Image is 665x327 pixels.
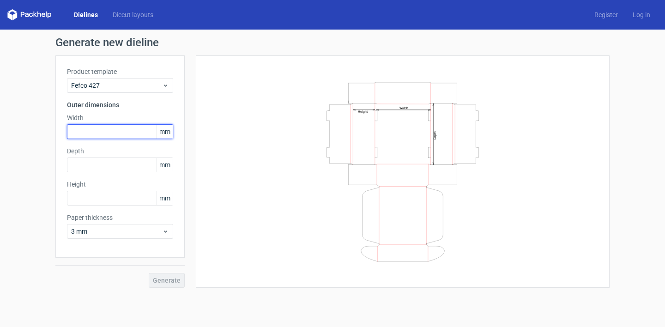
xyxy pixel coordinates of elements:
text: Depth [433,131,437,139]
span: mm [157,125,173,139]
span: 3 mm [71,227,162,236]
label: Paper thickness [67,213,173,222]
span: mm [157,191,173,205]
label: Height [67,180,173,189]
h1: Generate new dieline [55,37,610,48]
text: Height [358,109,368,113]
text: Width [399,105,408,109]
h3: Outer dimensions [67,100,173,109]
label: Depth [67,146,173,156]
a: Dielines [66,10,105,19]
a: Register [587,10,625,19]
a: Diecut layouts [105,10,161,19]
label: Width [67,113,173,122]
label: Product template [67,67,173,76]
span: Fefco 427 [71,81,162,90]
a: Log in [625,10,658,19]
span: mm [157,158,173,172]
